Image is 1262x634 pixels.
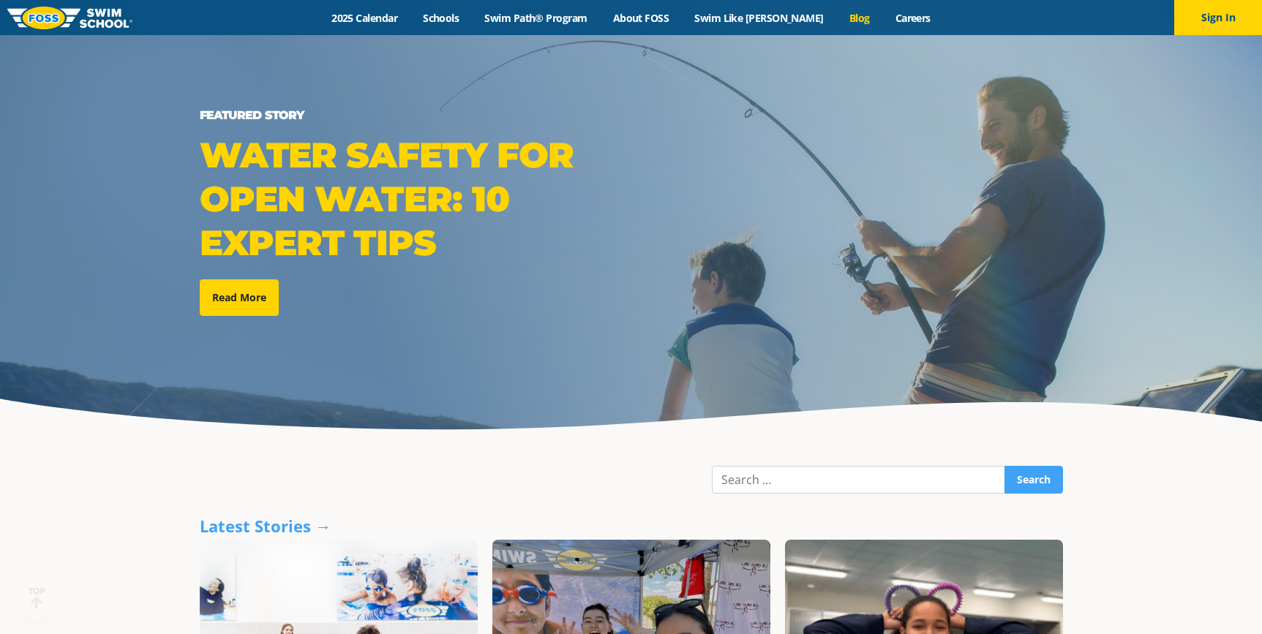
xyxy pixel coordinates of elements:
[600,11,682,25] a: About FOSS
[410,11,472,25] a: Schools
[882,11,943,25] a: Careers
[200,516,1063,536] div: Latest Stories →
[836,11,882,25] a: Blog
[7,7,132,29] img: FOSS Swim School Logo
[200,133,624,265] div: Water Safety for Open Water: 10 Expert Tips
[200,279,279,316] a: Read More
[1004,466,1063,494] input: Search
[319,11,410,25] a: 2025 Calendar
[712,466,1005,494] input: Search …
[682,11,837,25] a: Swim Like [PERSON_NAME]
[29,586,45,609] div: TOP
[472,11,600,25] a: Swim Path® Program
[200,105,624,126] div: Featured Story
